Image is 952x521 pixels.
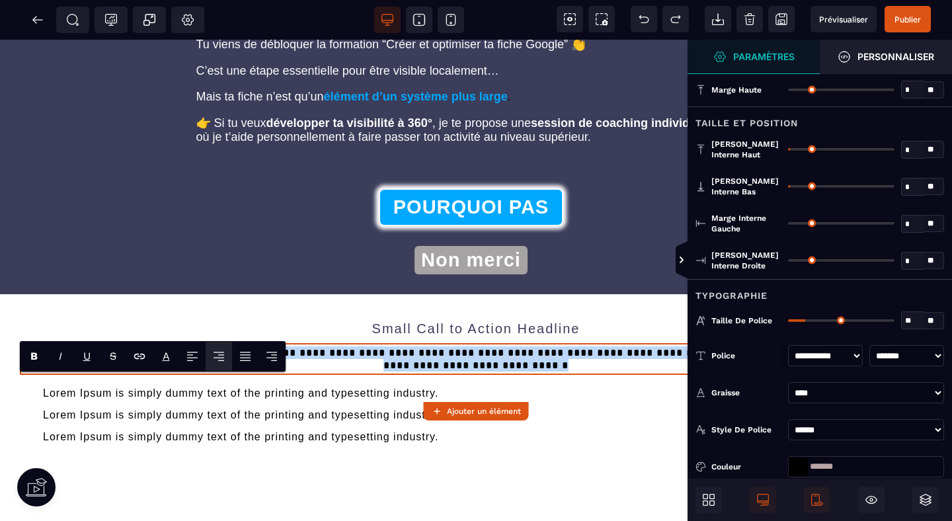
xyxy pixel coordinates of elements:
[736,6,763,32] span: Nettoyage
[20,342,47,371] span: Bold
[56,7,89,33] span: Métadata SEO
[912,487,939,513] span: Ouvrir les calques
[406,7,432,33] span: Voir tablette
[711,386,781,399] div: Graisse
[133,7,166,33] span: Créer une alerte modale
[688,279,952,303] div: Typographie
[711,423,781,436] div: Style de police
[40,366,442,384] text: Lorem Ipsum is simply dummy text of the printing and typesetting industry.
[711,85,762,95] span: Marge haute
[688,106,952,131] div: Taille et position
[711,460,781,473] div: Couleur
[631,6,657,32] span: Défaire
[59,350,62,362] i: I
[588,6,615,32] span: Capture d'écran
[258,342,285,371] span: Align Right
[232,342,258,371] span: Align Justify
[66,13,79,26] span: SEO
[438,7,464,33] span: Voir mobile
[30,350,38,362] b: B
[768,6,795,32] span: Enregistrer
[688,241,701,280] span: Afficher les vues
[40,388,442,406] text: Lorem Ipsum is simply dummy text of the printing and typesetting industry.
[885,6,931,32] span: Enregistrer le contenu
[181,13,194,26] span: Réglages Body
[104,13,118,26] span: Tracking
[447,407,521,416] strong: Ajouter un élément
[324,50,508,63] b: élément d’un système plus large
[415,206,528,235] button: Non merci
[171,7,204,33] span: Favicon
[711,176,781,197] span: [PERSON_NAME] interne bas
[811,6,877,32] span: Aperçu
[695,487,722,513] span: Ouvrir les blocs
[110,350,116,362] s: S
[100,342,126,371] span: Strike-through
[804,487,830,513] span: Afficher le mobile
[40,344,442,362] text: Lorem Ipsum is simply dummy text of the printing and typesetting industry.
[858,487,885,513] span: Masquer le bloc
[47,342,73,371] span: Italic
[73,342,100,371] span: Underline
[126,342,153,371] span: Lien
[711,349,781,362] div: Police
[750,487,776,513] span: Afficher le desktop
[733,52,795,61] strong: Paramètres
[380,150,562,185] button: POURQUOI PAS
[711,139,781,160] span: [PERSON_NAME] interne haut
[705,6,731,32] span: Importer
[196,24,756,39] p: C’est une étape essentielle pour être visible localement…
[20,274,932,303] h2: Small Call to Action Headline
[508,50,511,63] span: .
[424,402,529,421] button: Ajouter un élément
[163,350,170,362] p: A
[24,7,51,33] span: Retour
[857,52,934,61] strong: Personnaliser
[95,7,128,33] span: Code de suivi
[179,342,206,371] span: Align Left
[894,15,921,24] span: Publier
[557,6,583,32] span: Voir les composants
[206,342,232,371] span: Align Center
[711,250,781,271] span: [PERSON_NAME] interne droite
[820,40,952,74] span: Ouvrir le gestionnaire de styles
[819,15,868,24] span: Prévisualiser
[196,50,324,63] span: Mais ta fiche n’est qu’un
[711,315,772,326] span: Taille de police
[662,6,689,32] span: Rétablir
[83,350,91,362] u: U
[711,213,781,234] span: Marge interne gauche
[374,7,401,33] span: Voir bureau
[163,350,170,362] label: Font color
[688,40,820,74] span: Ouvrir le gestionnaire de styles
[143,13,156,26] span: Popup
